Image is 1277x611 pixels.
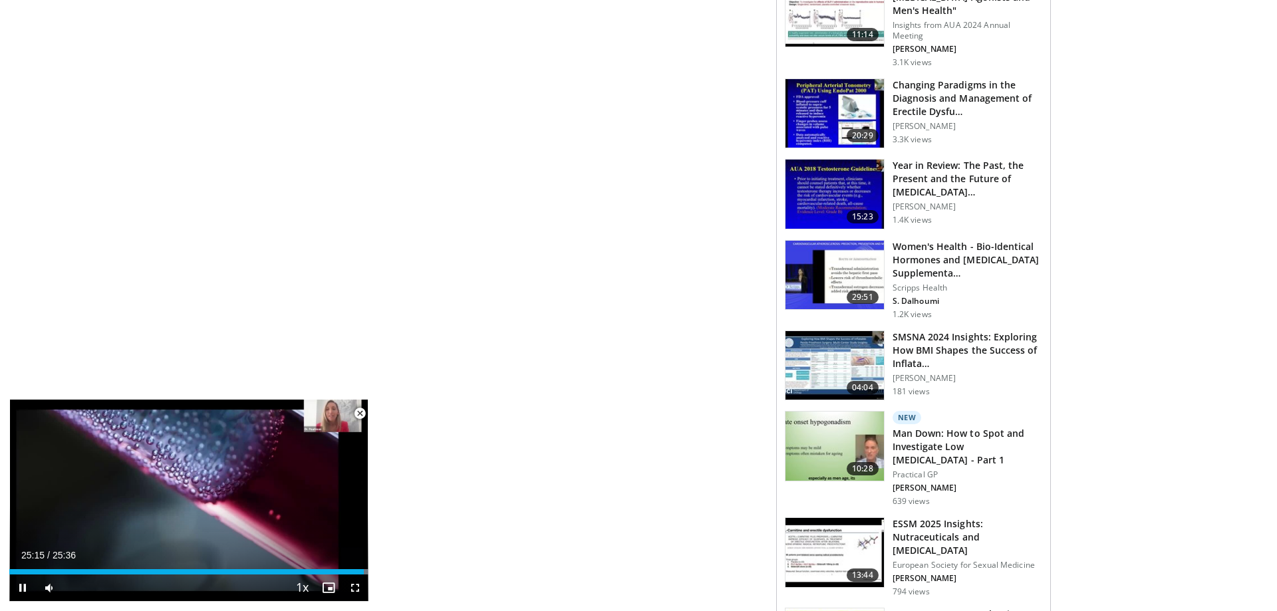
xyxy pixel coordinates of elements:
[342,574,368,601] button: Fullscreen
[9,569,368,574] div: Progress Bar
[847,381,879,394] span: 04:04
[893,573,1042,584] p: [PERSON_NAME]
[893,44,1042,55] p: [PERSON_NAME]
[893,57,932,68] p: 3.1K views
[785,240,1042,320] a: 29:51 Women's Health - Bio-Identical Hormones and [MEDICAL_DATA] Supplementa… Scripps Health S. D...
[847,462,879,475] span: 10:28
[893,427,1042,467] h3: Man Down: How to Spot and Investigate Low [MEDICAL_DATA] - Part 1
[893,373,1042,384] p: [PERSON_NAME]
[785,331,884,400] img: 8b068ca8-75fb-40be-8511-3042c370779e.150x105_q85_crop-smart_upscale.jpg
[785,159,1042,229] a: 15:23 Year in Review: The Past, the Present and the Future of [MEDICAL_DATA]… [PERSON_NAME] 1.4K ...
[785,411,1042,507] a: 10:28 New Man Down: How to Spot and Investigate Low [MEDICAL_DATA] - Part 1 Practical GP [PERSON_...
[893,296,1042,306] p: S. Dalhoumi
[893,78,1042,118] h3: Changing Paradigms in the Diagnosis and Management of Erectile Dysfu…
[847,568,879,582] span: 13:44
[893,201,1042,212] p: [PERSON_NAME]
[36,574,63,601] button: Mute
[893,215,932,225] p: 1.4K views
[9,400,368,602] video-js: Video Player
[53,550,76,560] span: 25:36
[893,411,922,424] p: New
[785,79,884,148] img: 80f3077e-abaa-4389-abf7-ee84ccfb4bd5.150x105_q85_crop-smart_upscale.jpg
[847,291,879,304] span: 29:51
[893,469,1042,480] p: Practical GP
[21,550,45,560] span: 25:15
[847,210,879,223] span: 15:23
[893,134,932,145] p: 3.3K views
[893,560,1042,570] p: European Society for Sexual Medicine
[785,518,884,587] img: 3b00acf2-1c9d-4788-af94-e37be99fb016.150x105_q85_crop-smart_upscale.jpg
[9,574,36,601] button: Pause
[893,121,1042,132] p: [PERSON_NAME]
[893,283,1042,293] p: Scripps Health
[893,483,1042,493] p: [PERSON_NAME]
[847,28,879,41] span: 11:14
[893,159,1042,199] h3: Year in Review: The Past, the Present and the Future of [MEDICAL_DATA]…
[47,550,50,560] span: /
[785,412,884,481] img: d766e732-5780-4c77-a778-eaa7b86a58ff.150x105_q85_crop-smart_upscale.jpg
[785,517,1042,597] a: 13:44 ESSM 2025 Insights: Nutraceuticals and [MEDICAL_DATA] European Society for Sexual Medicine ...
[893,20,1042,41] p: Insights from AUA 2024 Annual Meeting
[893,386,930,397] p: 181 views
[785,241,884,310] img: 32f5a7f6-3212-4feb-9930-409bfe84ebd3.150x105_q85_crop-smart_upscale.jpg
[785,160,884,229] img: ca15c10a-567b-4e1d-b024-b6b4bc0642fd.150x105_q85_crop-smart_upscale.jpg
[785,330,1042,401] a: 04:04 SMSNA 2024 Insights: Exploring How BMI Shapes the Success of Inflata… [PERSON_NAME] 181 views
[347,400,373,428] button: Close
[289,574,315,601] button: Playback Rate
[847,129,879,142] span: 20:29
[893,517,1042,557] h3: ESSM 2025 Insights: Nutraceuticals and [MEDICAL_DATA]
[893,309,932,320] p: 1.2K views
[785,78,1042,149] a: 20:29 Changing Paradigms in the Diagnosis and Management of Erectile Dysfu… [PERSON_NAME] 3.3K views
[893,240,1042,280] h3: Women's Health - Bio-Identical Hormones and [MEDICAL_DATA] Supplementa…
[893,586,930,597] p: 794 views
[893,496,930,507] p: 639 views
[893,330,1042,370] h3: SMSNA 2024 Insights: Exploring How BMI Shapes the Success of Inflata…
[315,574,342,601] button: Enable picture-in-picture mode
